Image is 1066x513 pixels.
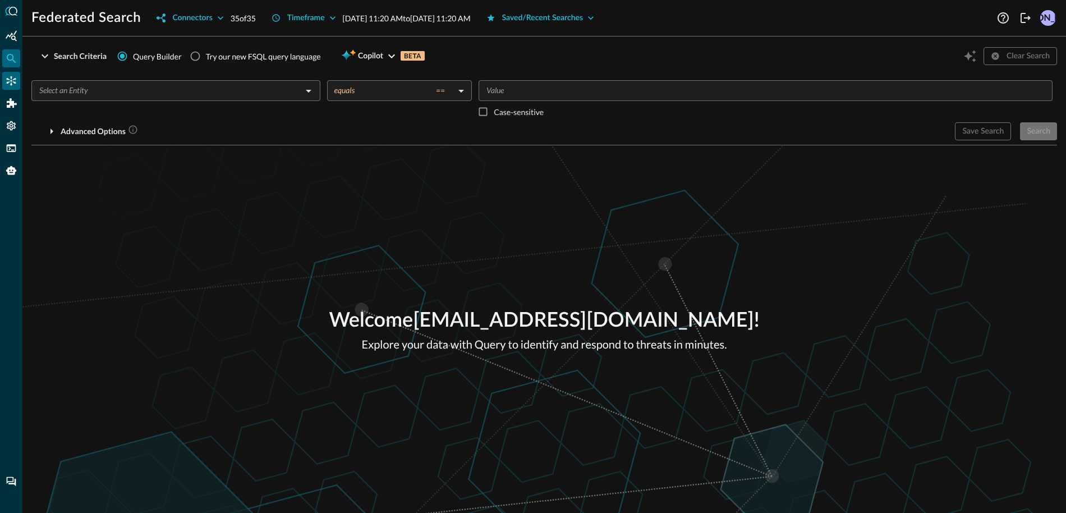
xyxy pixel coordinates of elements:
div: Try our new FSQL query language [206,51,321,62]
div: Advanced Options [61,125,138,139]
div: FSQL [2,139,20,157]
div: Connectors [172,11,212,25]
span: equals [334,85,355,95]
div: Connectors [2,72,20,90]
button: Advanced Options [31,122,145,140]
button: Help [994,9,1012,27]
h1: Federated Search [31,9,141,27]
div: Summary Insights [2,27,20,45]
p: Welcome [EMAIL_ADDRESS][DOMAIN_NAME] ! [329,306,759,336]
span: == [436,85,445,95]
div: Search Criteria [54,49,107,63]
div: Timeframe [287,11,325,25]
button: Timeframe [265,9,343,27]
div: Chat [2,473,20,491]
p: Explore your data with Query to identify and respond to threats in minutes. [329,336,759,353]
button: Logout [1017,9,1035,27]
input: Value [482,84,1047,98]
div: Query Agent [2,162,20,180]
div: [PERSON_NAME] [1040,10,1056,26]
div: Addons [3,94,21,112]
span: Copilot [358,49,383,63]
button: CopilotBETA [334,47,431,65]
div: Federated Search [2,49,20,67]
p: [DATE] 11:20 AM to [DATE] 11:20 AM [343,12,471,24]
button: Saved/Recent Searches [480,9,601,27]
input: Select an Entity [35,84,298,98]
div: Settings [2,117,20,135]
p: 35 of 35 [231,12,256,24]
p: BETA [401,51,425,61]
p: Case-sensitive [494,106,544,118]
button: Search Criteria [31,47,113,65]
div: Saved/Recent Searches [502,11,583,25]
button: Open [301,83,316,99]
span: Query Builder [133,51,182,62]
button: Connectors [150,9,230,27]
div: equals [334,85,454,95]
